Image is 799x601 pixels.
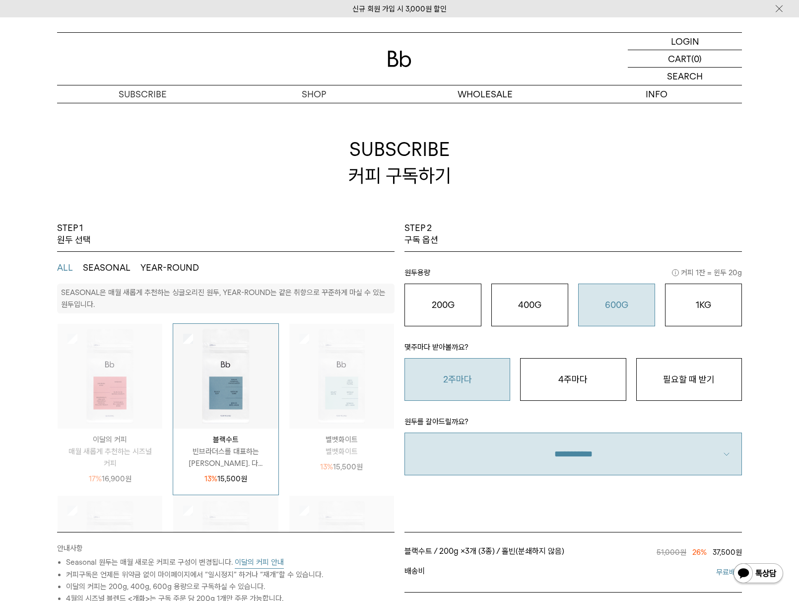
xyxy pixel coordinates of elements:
span: 원 [241,474,247,483]
img: 상품이미지 [58,496,162,601]
p: CART [668,50,691,67]
li: 커피구독은 언제든 위약금 없이 마이페이지에서 “일시정지” 하거나 “재개”할 수 있습니다. [66,569,395,581]
a: SUBSCRIBE [57,85,228,103]
li: Seasonal 원두는 매월 새로운 커피로 구성이 변경됩니다. [66,556,395,569]
span: 37,500원 [713,548,742,557]
p: (0) [691,50,702,67]
p: 원두용량 [404,267,742,284]
span: 블랙수트 [404,546,432,556]
button: ALL [57,262,73,274]
span: 17% [89,474,102,483]
o: 1KG [696,300,711,310]
span: 51,000원 [657,548,686,557]
span: 3개 (3종) [465,546,495,556]
p: STEP 2 구독 옵션 [404,222,438,246]
a: SHOP [228,85,399,103]
p: 안내사항 [57,542,395,556]
img: 상품이미지 [289,496,394,601]
p: 벨벳화이트 [289,446,394,457]
a: 신규 회원 가입 시 3,000원 할인 [352,4,447,13]
button: YEAR-ROUND [140,262,199,274]
p: 16,900 [89,473,132,485]
button: 600G [578,284,655,326]
span: 13% [320,462,333,471]
button: 200G [404,284,481,326]
p: 벨벳화이트 [289,434,394,446]
button: 1KG [665,284,742,326]
span: 홀빈(분쇄하지 않음) [502,546,564,556]
p: 15,500 [320,461,363,473]
span: 무료배송 [573,566,742,578]
img: 상품이미지 [58,324,162,429]
span: 13% [204,474,217,483]
span: 배송비 [404,566,573,578]
span: / [434,546,437,556]
o: 200G [432,300,455,310]
p: 몇주마다 받아볼까요? [404,341,742,358]
button: 400G [491,284,568,326]
img: 카카오톡 채널 1:1 채팅 버튼 [732,562,784,586]
a: LOGIN [628,33,742,50]
span: 원 [356,462,363,471]
img: 상품이미지 [289,324,394,429]
img: 상품이미지 [173,496,278,601]
o: 400G [518,300,541,310]
span: / [496,546,500,556]
button: 4주마다 [520,358,626,401]
p: 이달의 커피 [58,434,162,446]
span: 200g [439,546,459,556]
button: 이달의 커피 안내 [235,556,284,569]
p: LOGIN [671,33,699,50]
button: SEASONAL [83,262,131,274]
p: WHOLESALE [399,85,571,103]
h2: SUBSCRIBE 커피 구독하기 [57,103,742,222]
p: SEASONAL은 매월 새롭게 추천하는 싱글오리진 원두, YEAR-ROUND는 같은 취향으로 꾸준하게 마실 수 있는 원두입니다. [61,288,386,309]
li: 이달의 커피는 200g, 400g, 600g 용량으로 구독하실 수 있습니다. [66,581,395,593]
span: 26% [692,548,707,557]
p: 원두를 갈아드릴까요? [404,416,742,433]
button: 2주마다 [404,358,510,401]
p: 15,500 [204,473,247,485]
a: CART (0) [628,50,742,68]
p: 블랙수트 [173,434,278,446]
img: 상품이미지 [173,324,278,429]
span: 원 [125,474,132,483]
span: 커피 1잔 = 윈두 20g [672,267,742,279]
p: STEP 1 원두 선택 [57,222,91,246]
p: SEARCH [667,68,703,85]
p: INFO [571,85,742,103]
o: 600G [605,300,628,310]
span: × [461,546,495,556]
p: 빈브라더스를 대표하는 [PERSON_NAME]. 다... [173,446,278,469]
img: 로고 [388,51,411,67]
p: 매월 새롭게 추천하는 시즈널 커피 [58,446,162,469]
button: 필요할 때 받기 [636,358,742,401]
